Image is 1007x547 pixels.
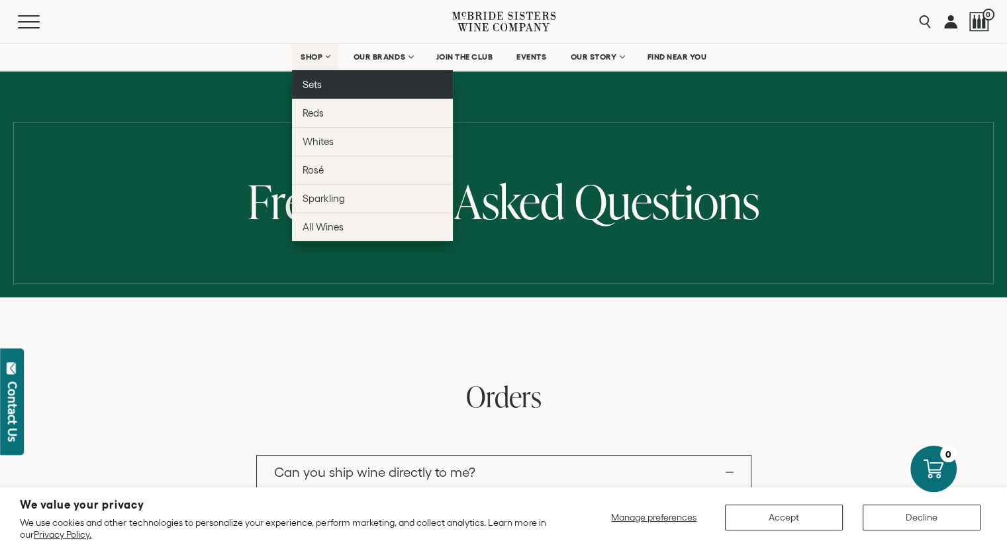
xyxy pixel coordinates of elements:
[647,52,707,62] span: FIND NEAR YOU
[303,193,345,204] span: Sparkling
[303,136,334,147] span: Whites
[516,52,546,62] span: EVENTS
[292,127,453,156] a: Whites
[292,70,453,99] a: Sets
[940,446,957,462] div: 0
[725,505,843,530] button: Accept
[603,505,705,530] button: Manage preferences
[436,52,493,62] span: JOIN THE CLUB
[303,221,344,232] span: All Wines
[20,499,555,511] h2: We value your privacy
[34,529,91,540] a: Privacy Policy.
[354,52,405,62] span: OUR BRANDS
[18,15,66,28] button: Mobile Menu Trigger
[303,107,324,119] span: Reds
[292,44,338,70] a: SHOP
[292,99,453,127] a: Reds
[20,517,555,540] p: We use cookies and other technologies to personalize your experience, perform marketing, and coll...
[345,44,421,70] a: OUR BRANDS
[301,52,323,62] span: SHOP
[561,44,632,70] a: OUR STORY
[575,169,759,233] span: Questions
[292,213,453,241] a: All Wines
[983,9,994,21] span: 0
[570,52,616,62] span: OUR STORY
[508,44,555,70] a: EVENTS
[303,79,322,90] span: Sets
[639,44,716,70] a: FIND NEAR YOU
[454,169,565,233] span: Asked
[428,44,502,70] a: JOIN THE CLUB
[6,381,19,442] div: Contact Us
[303,164,324,175] span: Rosé
[292,156,453,184] a: Rosé
[292,184,453,213] a: Sparkling
[611,512,696,522] span: Manage preferences
[248,169,444,233] span: Frequently
[466,377,542,416] span: Orders
[257,456,751,489] a: Can you ship wine directly to me?
[863,505,981,530] button: Decline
